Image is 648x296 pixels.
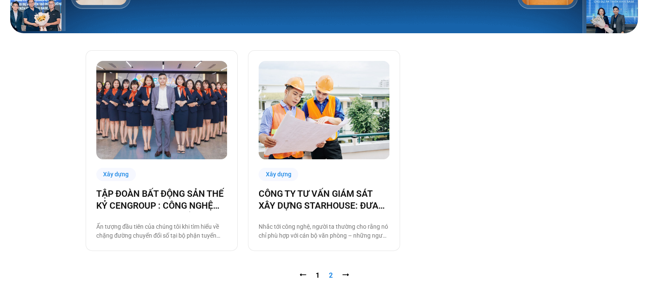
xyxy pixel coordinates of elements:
[96,168,136,181] div: Xây dựng
[259,188,389,212] a: CÔNG TY TƯ VẤN GIÁM SÁT XÂY DỰNG STARHOUSE: ĐƯA CÔNG NGHỆ ĐẾN VỚI NHÂN SỰ TẠI CÔNG TRƯỜNG
[86,270,563,281] nav: Pagination
[300,271,306,279] a: ⭠
[316,271,320,279] a: 1
[342,271,349,279] span: ⭢
[96,188,227,212] a: TẬP ĐOÀN BẤT ĐỘNG SẢN THẾ KỶ CENGROUP : CÔNG NGHỆ HÓA HOẠT ĐỘNG TUYỂN DỤNG CÙNG BASE E-HIRING
[329,271,333,279] span: 2
[259,222,389,240] p: Nhắc tới công nghệ, người ta thường cho rằng nó chỉ phù hợp với cán bộ văn phòng – những người th...
[259,168,299,181] div: Xây dựng
[96,222,227,240] p: Ấn tượng đầu tiên của chúng tôi khi tìm hiểu về chặng đường chuyển đổi số tại bộ phận tuyển dụng ...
